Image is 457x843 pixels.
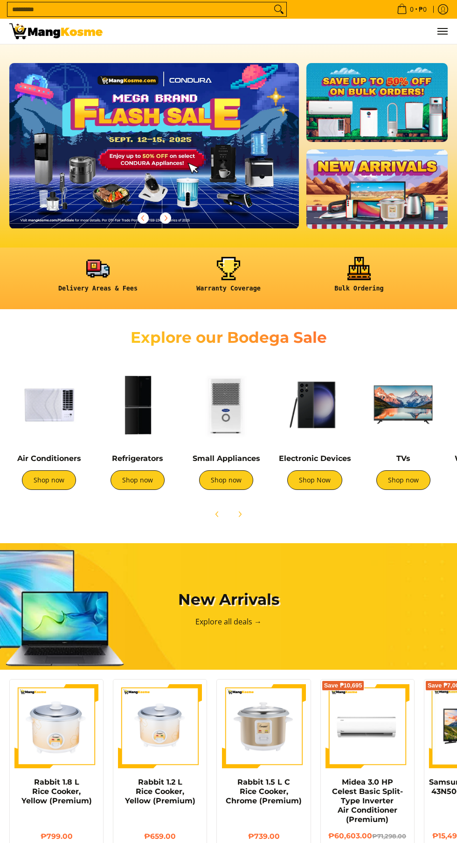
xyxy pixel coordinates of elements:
span: 0 [409,6,415,13]
a: Midea 3.0 HP Celest Basic Split-Type Inverter Air Conditioner (Premium) [332,778,403,824]
a: Small Appliances [193,454,260,463]
a: Rabbit 1.8 L Rice Cooker, Yellow (Premium) [21,778,92,805]
span: • [394,4,429,14]
a: Refrigerators [112,454,163,463]
a: Shop now [22,470,76,490]
a: Rabbit 1.2 L Rice Cooker, Yellow (Premium) [125,778,195,805]
span: Save ₱10,695 [324,683,362,688]
img: Desktop homepage 29339654 2507 42fb b9ff a0650d39e9ed [9,63,299,228]
a: Shop now [199,470,253,490]
h6: ₱739.00 [222,832,305,841]
a: Shop now [376,470,430,490]
button: Next [155,208,176,228]
h6: ₱799.00 [14,832,98,841]
a: Air Conditioners [17,454,81,463]
h2: Explore our Bodega Sale [121,328,336,347]
img: Refrigerators [98,365,177,445]
a: Shop Now [287,470,342,490]
img: Midea 3.0 HP Celest Basic Split-Type Inverter Air Conditioner (Premium) [325,684,409,768]
a: Explore all deals → [195,616,262,627]
img: Small Appliances [187,365,266,445]
h6: ₱60,603.00 [325,831,409,841]
a: <h6><strong>Bulk Ordering</strong></h6> [298,257,420,300]
a: TVs [396,454,410,463]
span: ₱0 [417,6,428,13]
button: Search [271,2,286,16]
a: <h6><strong>Warranty Coverage</strong></h6> [168,257,289,300]
a: Rabbit 1.5 L C Rice Cooker, Chrome (Premium) [226,778,302,805]
a: Shop now [111,470,165,490]
img: https://mangkosme.com/products/rabbit-1-8-l-rice-cooker-yellow-class-a [14,684,98,768]
button: Previous [207,504,228,524]
button: Menu [436,19,448,44]
button: Previous [133,208,153,228]
img: rabbit-1.2-liter-rice-cooker-yellow-full-view-mang-kosme [118,684,202,768]
ul: Customer Navigation [112,19,448,44]
img: Mang Kosme: Your Home Appliances Warehouse Sale Partner! [9,23,103,39]
del: ₱71,298.00 [372,833,406,840]
nav: Main Menu [112,19,448,44]
img: TVs [364,365,443,445]
img: Air Conditioners [9,365,89,445]
img: Electronic Devices [275,365,354,445]
a: Electronic Devices [279,454,351,463]
button: Next [229,504,250,524]
img: https://mangkosme.com/products/rabbit-1-5-l-c-rice-cooker-chrome-class-a [222,684,305,768]
h6: ₱659.00 [118,832,202,841]
a: <h6><strong>Delivery Areas & Fees</strong></h6> [37,257,159,300]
